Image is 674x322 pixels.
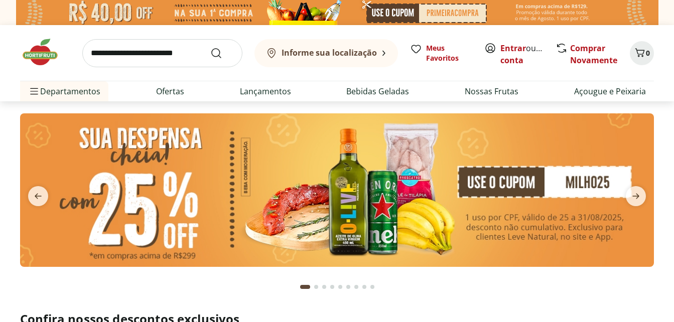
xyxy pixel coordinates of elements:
[630,41,654,65] button: Carrinho
[574,85,646,97] a: Açougue e Peixaria
[336,275,344,299] button: Go to page 5 from fs-carousel
[254,39,398,67] button: Informe sua localização
[282,47,377,58] b: Informe sua localização
[328,275,336,299] button: Go to page 4 from fs-carousel
[298,275,312,299] button: Current page from fs-carousel
[312,275,320,299] button: Go to page 2 from fs-carousel
[360,275,368,299] button: Go to page 8 from fs-carousel
[20,186,56,206] button: previous
[570,43,617,66] a: Comprar Novamente
[500,43,526,54] a: Entrar
[28,79,100,103] span: Departamentos
[320,275,328,299] button: Go to page 3 from fs-carousel
[500,43,556,66] a: Criar conta
[28,79,40,103] button: Menu
[156,85,184,97] a: Ofertas
[465,85,518,97] a: Nossas Frutas
[352,275,360,299] button: Go to page 7 from fs-carousel
[646,48,650,58] span: 0
[210,47,234,59] button: Submit Search
[368,275,376,299] button: Go to page 9 from fs-carousel
[82,39,242,67] input: search
[426,43,472,63] span: Meus Favoritos
[500,42,545,66] span: ou
[618,186,654,206] button: next
[240,85,291,97] a: Lançamentos
[346,85,409,97] a: Bebidas Geladas
[410,43,472,63] a: Meus Favoritos
[20,37,70,67] img: Hortifruti
[344,275,352,299] button: Go to page 6 from fs-carousel
[20,113,654,267] img: cupom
